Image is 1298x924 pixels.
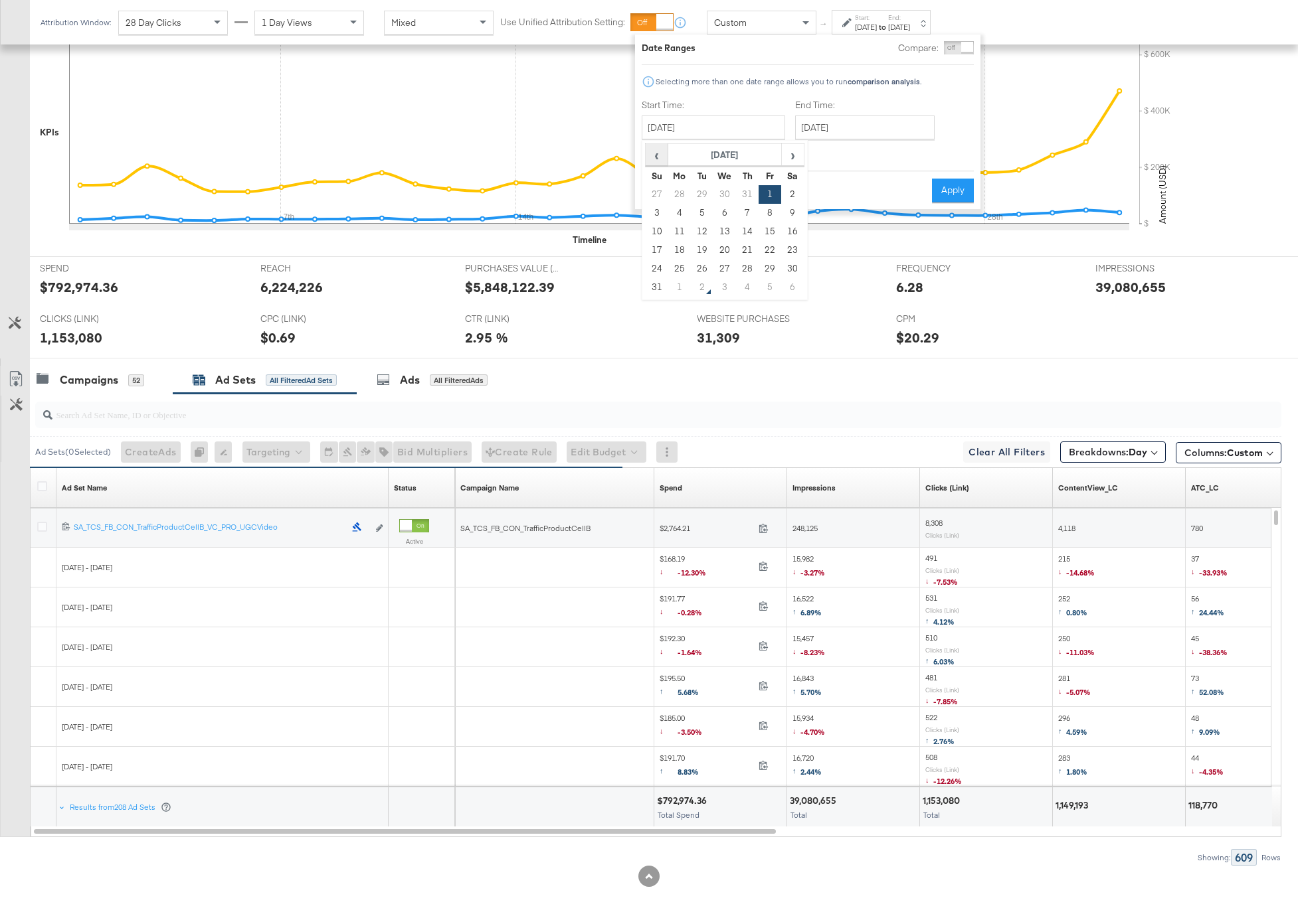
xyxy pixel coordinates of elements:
div: KPIs [40,126,59,139]
span: ↑ [1058,726,1066,735]
span: 9.09% [1199,727,1220,737]
span: 8.83% [678,767,709,777]
td: 27 [713,260,736,278]
div: 1,153,080 [40,328,102,347]
span: 481 [925,672,937,682]
span: ↓ [660,566,678,576]
span: $185.00 [660,713,753,740]
span: ↑ [818,23,830,27]
span: [DATE] - [DATE] [62,682,112,692]
span: ↓ [1058,646,1066,656]
th: Tu [691,167,713,185]
span: 56 [1191,593,1224,621]
td: 31 [736,185,759,204]
span: 6.89% [800,607,822,617]
button: Breakdowns:Day [1060,441,1166,463]
span: ↓ [925,695,933,705]
th: Su [646,167,668,185]
span: 780 [1191,523,1203,533]
div: $0.69 [260,328,296,347]
td: 2 [691,278,713,297]
td: 15 [759,222,781,241]
td: 14 [736,222,759,241]
sub: Clicks (Link) [925,765,959,773]
td: 16 [781,222,804,241]
span: $168.19 [660,554,753,581]
sub: Clicks (Link) [925,646,959,654]
div: $5,848,122.39 [465,277,555,297]
span: 16,522 [792,593,822,621]
span: -12.26% [933,776,962,786]
td: 4 [736,278,759,297]
span: -11.03% [1066,647,1095,657]
span: -3.50% [678,727,712,737]
div: 6,224,226 [260,277,323,297]
span: $191.77 [660,593,753,621]
td: 22 [759,241,781,260]
span: -8.23% [800,647,825,657]
span: [DATE] - [DATE] [62,642,112,652]
div: 609 [1231,849,1257,866]
div: Showing: [1197,853,1231,862]
td: 4 [668,204,691,222]
td: 17 [646,241,668,260]
div: 6.28 [896,277,923,297]
td: 21 [736,241,759,260]
td: 5 [759,278,781,297]
div: All Filtered Ads [430,374,488,386]
div: Ad Sets [215,372,256,388]
span: WEBSITE PURCHASES [697,313,796,325]
td: 6 [781,278,804,297]
span: ↑ [1191,606,1199,616]
span: ↑ [925,655,933,665]
a: The total amount spent to date. [660,483,682,493]
span: ‹ [646,145,667,165]
a: Shows the current state of your Ad Set. [394,483,417,493]
span: 37 [1191,554,1228,581]
strong: comparison analysis [848,76,920,86]
text: Amount (USD) [1157,165,1168,224]
td: 6 [713,204,736,222]
span: 15,982 [792,554,825,581]
td: 10 [646,222,668,241]
span: -4.70% [800,727,825,737]
td: 26 [691,260,713,278]
span: 28 Day Clicks [126,17,181,29]
div: $792,974.36 [40,277,118,297]
a: ContentView_LC [1058,483,1118,493]
div: SA_TCS_FB_CON_TrafficProductCellB_VC_PRO_UGCVideo [74,522,345,532]
label: Compare: [898,42,939,54]
div: 39,080,655 [790,795,840,807]
td: 5 [691,204,713,222]
span: 44 [1191,753,1224,780]
span: Total Spend [658,810,699,820]
th: [DATE] [668,144,782,167]
span: $195.50 [660,673,753,700]
span: ↑ [1058,606,1066,616]
span: ↑ [792,606,800,616]
span: CPC (LINK) [260,313,360,325]
span: ↑ [925,615,933,625]
div: Ad Set Name [62,483,107,493]
span: 2.44% [800,767,822,777]
a: ATC_LC [1191,483,1219,493]
span: $2,764.21 [660,523,753,533]
span: 1 Day Views [262,17,312,29]
span: ↑ [925,735,933,745]
span: 0.80% [1066,607,1087,617]
td: 7 [736,204,759,222]
div: $792,974.36 [657,795,711,807]
td: 30 [713,185,736,204]
span: ↑ [792,765,800,775]
td: 3 [646,204,668,222]
td: 18 [668,241,691,260]
span: ↑ [1191,686,1199,696]
td: 3 [713,278,736,297]
td: 25 [668,260,691,278]
span: -33.93% [1199,568,1228,577]
span: ↑ [660,686,678,696]
span: -38.36% [1199,647,1228,657]
th: Sa [781,167,804,185]
span: ↓ [660,646,678,656]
